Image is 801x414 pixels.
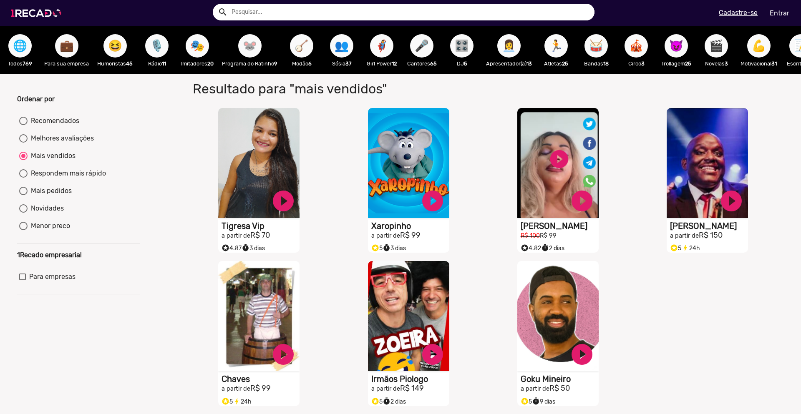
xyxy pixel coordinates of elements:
[420,188,445,213] a: play_circle_filled
[670,244,678,252] small: stars
[660,60,692,68] p: Trollagem
[371,397,379,405] small: stars
[181,60,214,68] p: Imitadores
[752,34,766,58] span: 💪
[532,395,540,405] i: timer
[665,34,688,58] button: 😈
[218,261,300,371] video: S1RECADO vídeos dedicados para fãs e empresas
[44,60,89,68] p: Para sua empresa
[186,81,581,97] h1: Resultado para "mais vendidos"
[464,60,467,67] b: 5
[17,251,82,259] b: 1Recado empresarial
[150,34,164,58] span: 🎙️
[274,60,277,67] b: 9
[222,242,229,252] i: Selo super talento
[271,342,296,367] a: play_circle_filled
[286,60,317,68] p: Modão
[222,244,229,252] small: stars
[569,188,594,213] a: play_circle_filled
[584,34,608,58] button: 🥁
[222,398,233,405] span: 5
[233,398,252,405] span: 24h
[141,60,173,68] p: Rádio
[406,60,438,68] p: Cantores
[218,108,300,218] video: S1RECADO vídeos dedicados para fãs e empresas
[233,395,241,405] i: bolt
[670,242,678,252] i: Selo super talento
[225,4,594,20] input: Pesquisar...
[486,60,532,68] p: Apresentador(a)
[295,34,309,58] span: 🪕
[521,385,549,392] small: a partir de
[667,108,748,218] video: S1RECADO vídeos dedicados para fãs e empresas
[620,60,652,68] p: Circo
[670,232,699,239] small: a partir de
[29,272,76,282] span: Para empresas
[23,60,32,67] b: 769
[238,34,262,58] button: 🐭
[450,34,474,58] button: 🎛️
[28,203,64,213] div: Novidades
[28,116,79,126] div: Recomendados
[541,244,549,252] small: timer
[28,133,94,143] div: Melhores avaliações
[371,231,449,240] h2: R$ 99
[4,60,36,68] p: Todos
[108,34,122,58] span: 😆
[371,384,449,393] h2: R$ 149
[242,242,249,252] i: timer
[190,34,204,58] span: 🎭
[446,60,478,68] p: DJ
[28,221,70,231] div: Menor preco
[383,245,406,252] span: 3 dias
[371,385,400,392] small: a partir de
[541,242,549,252] i: timer
[28,186,72,196] div: Mais pedidos
[517,261,599,371] video: S1RECADO vídeos dedicados para fãs e empresas
[375,34,389,58] span: 🦸‍♀️
[747,34,771,58] button: 💪
[764,6,795,20] a: Entrar
[368,261,449,371] video: S1RECADO vídeos dedicados para fãs e empresas
[589,34,603,58] span: 🥁
[725,60,728,67] b: 3
[345,60,352,67] b: 37
[521,244,529,252] small: stars
[532,397,540,405] small: timer
[625,34,648,58] button: 🎪
[670,245,681,252] span: 5
[308,60,312,67] b: 6
[326,60,358,68] p: Sósia
[521,374,599,384] h1: Goku Mineiro
[97,60,133,68] p: Humoristas
[521,245,541,252] span: 4.82
[521,221,599,231] h1: [PERSON_NAME]
[222,385,250,392] small: a partir de
[569,342,594,367] a: play_circle_filled
[13,34,27,58] span: 🌐
[521,398,532,405] span: 5
[371,232,400,239] small: a partir de
[603,60,609,67] b: 18
[719,188,744,213] a: play_circle_filled
[521,232,540,239] small: R$ 100
[290,34,313,58] button: 🪕
[540,232,557,239] small: R$ 99
[222,232,250,239] small: a partir de
[222,397,229,405] small: stars
[526,60,532,67] b: 13
[371,245,383,252] span: 5
[502,34,516,58] span: 👩‍💼
[218,7,228,17] mat-icon: Example home icon
[580,60,612,68] p: Bandas
[415,34,429,58] span: 🎤
[685,60,691,67] b: 25
[670,221,748,231] h1: [PERSON_NAME]
[207,60,214,67] b: 20
[371,395,379,405] i: Selo super talento
[383,242,390,252] i: timer
[222,384,300,393] h2: R$ 99
[705,34,728,58] button: 🎬
[371,244,379,252] small: stars
[222,231,300,240] h2: R$ 70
